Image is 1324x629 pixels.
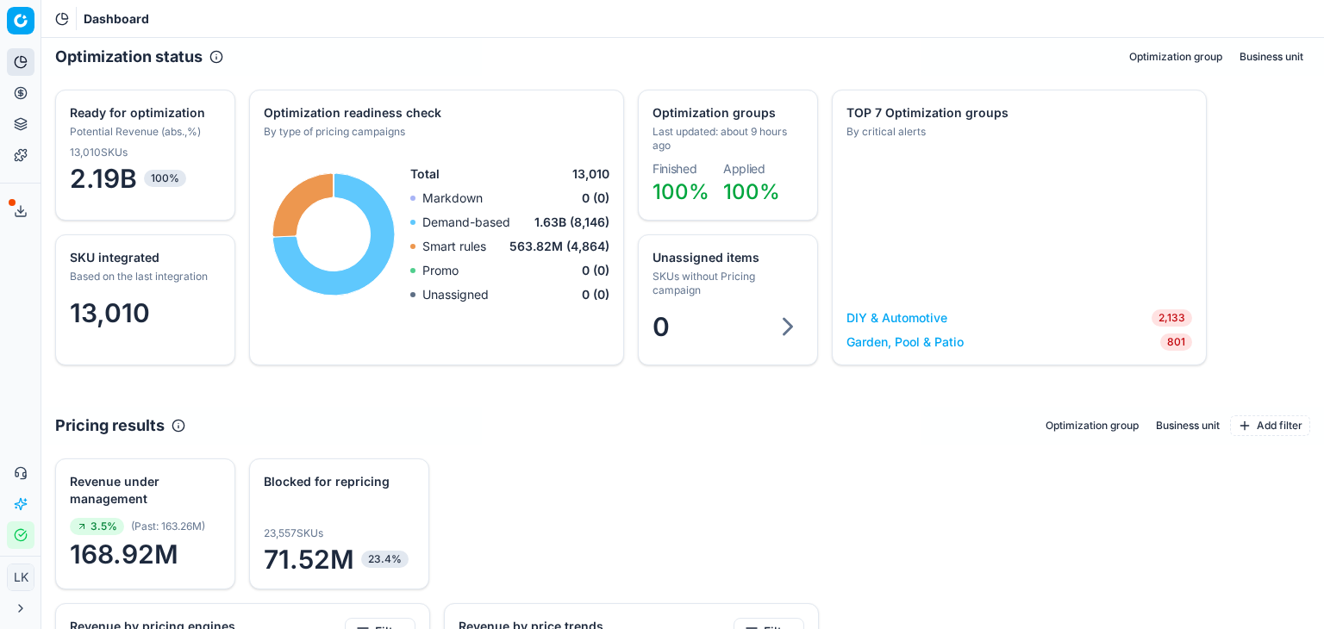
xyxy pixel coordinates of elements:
span: 0 (0) [582,286,609,303]
div: Blocked for repricing [264,473,411,490]
div: TOP 7 Optimization groups [846,104,1189,121]
h2: Pricing results [55,414,165,438]
button: Business unit [1149,415,1227,436]
span: 13,010 [572,165,609,183]
button: Optimization group [1039,415,1146,436]
span: 3.5% [70,518,124,535]
div: Revenue under management [70,473,217,508]
span: 0 (0) [582,190,609,207]
div: SKUs without Pricing campaign [653,270,800,297]
span: 801 [1160,333,1192,351]
span: 100% [144,170,186,187]
span: 13,010 SKUs [70,146,128,159]
span: 1.63B (8,146) [534,214,609,231]
nav: breadcrumb [84,10,149,28]
span: Total [410,165,440,183]
span: ( Past : 163.26M ) [131,520,205,533]
span: 0 [653,311,670,342]
div: Potential Revenue (abs.,%) [70,125,217,139]
button: LK [7,564,34,591]
div: By critical alerts [846,125,1189,139]
span: 0 (0) [582,262,609,279]
dt: Finished [653,163,709,175]
h2: Optimization status [55,45,203,69]
span: 563.82M (4,864) [509,238,609,255]
p: Unassigned [422,286,489,303]
p: Markdown [422,190,483,207]
div: Based on the last integration [70,270,217,283]
span: 168.92M [70,539,221,570]
div: Last updated: about 9 hours ago [653,125,800,153]
span: 2.19B [70,163,221,194]
a: Garden, Pool & Patio [846,333,964,351]
dt: Applied [723,163,780,175]
div: SKU integrated [70,249,217,266]
p: Promo [422,262,459,279]
div: Unassigned items [653,249,800,266]
span: 23.4% [361,551,409,568]
p: Smart rules [422,238,486,255]
span: LK [8,564,34,590]
div: Optimization groups [653,104,800,121]
div: Ready for optimization [70,104,217,121]
div: Optimization readiness check [264,104,606,121]
span: 100% [653,179,709,204]
a: DIY & Automotive [846,309,947,327]
button: Business unit [1233,47,1310,67]
span: Dashboard [84,10,149,28]
span: 23,557 SKUs [264,526,323,540]
span: 13,010 [70,297,150,328]
button: Add filter [1230,415,1310,436]
span: 100% [723,179,780,204]
div: By type of pricing campaigns [264,125,606,139]
button: Optimization group [1122,47,1229,67]
p: Demand-based [422,214,510,231]
span: 2,133 [1152,309,1192,327]
span: 71.52M [264,544,415,575]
